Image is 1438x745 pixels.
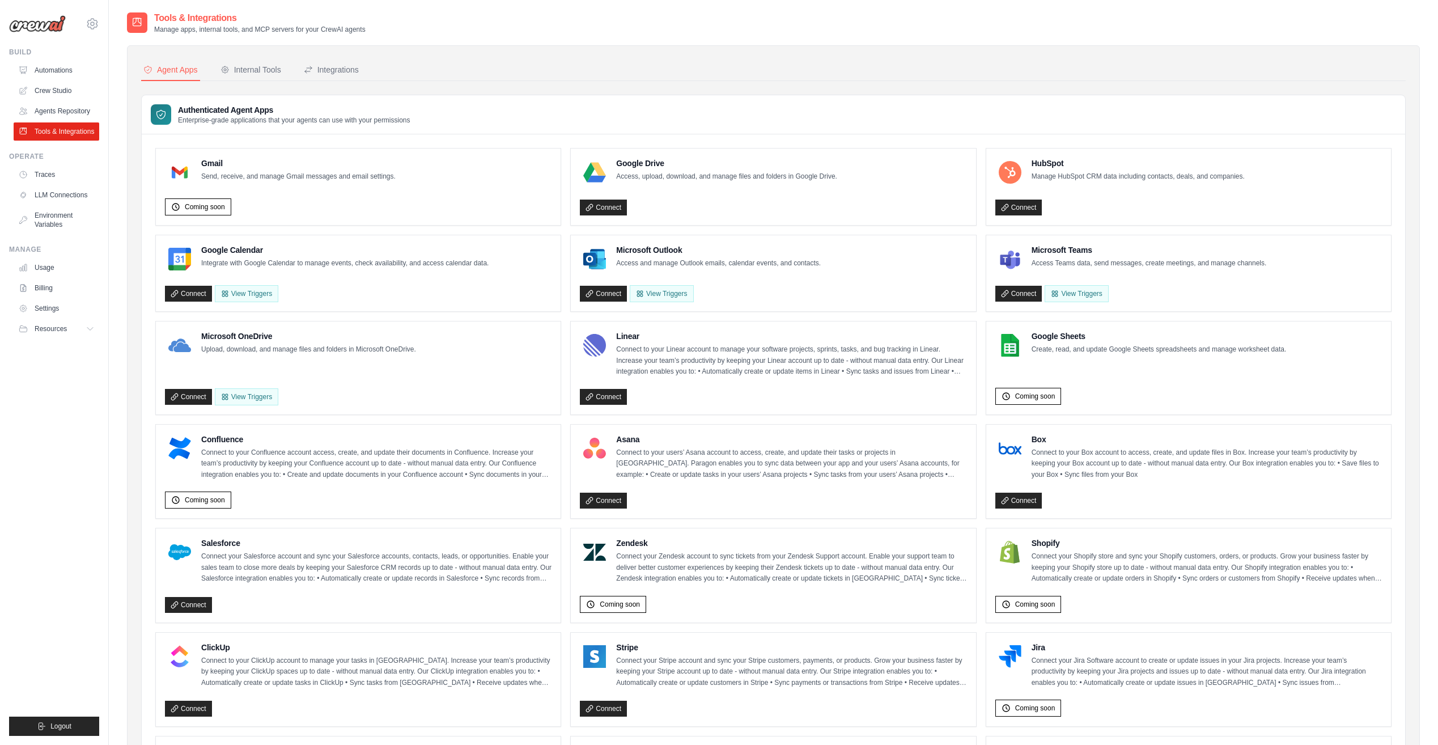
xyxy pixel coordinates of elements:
[201,642,552,653] h4: ClickUp
[201,258,489,269] p: Integrate with Google Calendar to manage events, check availability, and access calendar data.
[201,447,552,481] p: Connect to your Confluence account access, create, and update their documents in Confluence. Incr...
[220,64,281,75] div: Internal Tools
[201,244,489,256] h4: Google Calendar
[178,104,410,116] h3: Authenticated Agent Apps
[1032,158,1245,169] h4: HubSpot
[1015,600,1055,609] span: Coming soon
[168,334,191,357] img: Microsoft OneDrive Logo
[1032,258,1267,269] p: Access Teams data, send messages, create meetings, and manage channels.
[616,331,966,342] h4: Linear
[999,248,1021,270] img: Microsoft Teams Logo
[616,434,966,445] h4: Asana
[1032,331,1287,342] h4: Google Sheets
[583,541,606,564] img: Zendesk Logo
[201,434,552,445] h4: Confluence
[9,48,99,57] div: Build
[178,116,410,125] p: Enterprise-grade applications that your agents can use with your permissions
[201,551,552,585] p: Connect your Salesforce account and sync your Salesforce accounts, contacts, leads, or opportunit...
[995,286,1042,302] a: Connect
[616,258,821,269] p: Access and manage Outlook emails, calendar events, and contacts.
[141,60,200,81] button: Agent Apps
[154,25,366,34] p: Manage apps, internal tools, and MCP servers for your CrewAI agents
[1032,244,1267,256] h4: Microsoft Teams
[165,701,212,717] a: Connect
[201,331,416,342] h4: Microsoft OneDrive
[9,717,99,736] button: Logout
[168,161,191,184] img: Gmail Logo
[165,389,212,405] a: Connect
[600,600,640,609] span: Coming soon
[9,15,66,32] img: Logo
[165,597,212,613] a: Connect
[14,166,99,184] a: Traces
[580,286,627,302] a: Connect
[35,324,67,333] span: Resources
[1045,285,1108,302] : View Triggers
[14,259,99,277] a: Usage
[1032,551,1382,585] p: Connect your Shopify store and sync your Shopify customers, orders, or products. Grow your busine...
[9,152,99,161] div: Operate
[1032,447,1382,481] p: Connect to your Box account to access, create, and update files in Box. Increase your team’s prod...
[616,551,966,585] p: Connect your Zendesk account to sync tickets from your Zendesk Support account. Enable your suppo...
[616,642,966,653] h4: Stripe
[201,655,552,689] p: Connect to your ClickUp account to manage your tasks in [GEOGRAPHIC_DATA]. Increase your team’s p...
[168,437,191,460] img: Confluence Logo
[616,447,966,481] p: Connect to your users’ Asana account to access, create, and update their tasks or projects in [GE...
[1032,344,1287,355] p: Create, read, and update Google Sheets spreadsheets and manage worksheet data.
[630,285,693,302] : View Triggers
[9,245,99,254] div: Manage
[14,61,99,79] a: Automations
[1032,171,1245,183] p: Manage HubSpot CRM data including contacts, deals, and companies.
[50,722,71,731] span: Logout
[143,64,198,75] div: Agent Apps
[999,334,1021,357] img: Google Sheets Logo
[580,493,627,509] a: Connect
[201,537,552,549] h4: Salesforce
[215,388,278,405] : View Triggers
[1032,537,1382,549] h4: Shopify
[201,158,396,169] h4: Gmail
[201,344,416,355] p: Upload, download, and manage files and folders in Microsoft OneDrive.
[14,122,99,141] a: Tools & Integrations
[14,279,99,297] a: Billing
[583,334,606,357] img: Linear Logo
[583,248,606,270] img: Microsoft Outlook Logo
[616,537,966,549] h4: Zendesk
[14,102,99,120] a: Agents Repository
[995,493,1042,509] a: Connect
[201,171,396,183] p: Send, receive, and manage Gmail messages and email settings.
[999,645,1021,668] img: Jira Logo
[215,285,278,302] button: View Triggers
[14,320,99,338] button: Resources
[168,645,191,668] img: ClickUp Logo
[580,701,627,717] a: Connect
[999,437,1021,460] img: Box Logo
[14,206,99,234] a: Environment Variables
[218,60,283,81] button: Internal Tools
[1032,655,1382,689] p: Connect your Jira Software account to create or update issues in your Jira projects. Increase you...
[185,496,225,505] span: Coming soon
[616,655,966,689] p: Connect your Stripe account and sync your Stripe customers, payments, or products. Grow your busi...
[168,248,191,270] img: Google Calendar Logo
[1015,392,1055,401] span: Coming soon
[616,158,837,169] h4: Google Drive
[995,200,1042,215] a: Connect
[168,541,191,564] img: Salesforce Logo
[1032,434,1382,445] h4: Box
[302,60,361,81] button: Integrations
[583,437,606,460] img: Asana Logo
[14,82,99,100] a: Crew Studio
[580,389,627,405] a: Connect
[583,645,606,668] img: Stripe Logo
[580,200,627,215] a: Connect
[304,64,359,75] div: Integrations
[999,161,1021,184] img: HubSpot Logo
[14,186,99,204] a: LLM Connections
[154,11,366,25] h2: Tools & Integrations
[14,299,99,318] a: Settings
[999,541,1021,564] img: Shopify Logo
[583,161,606,184] img: Google Drive Logo
[1015,704,1055,713] span: Coming soon
[616,344,966,378] p: Connect to your Linear account to manage your software projects, sprints, tasks, and bug tracking...
[165,286,212,302] a: Connect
